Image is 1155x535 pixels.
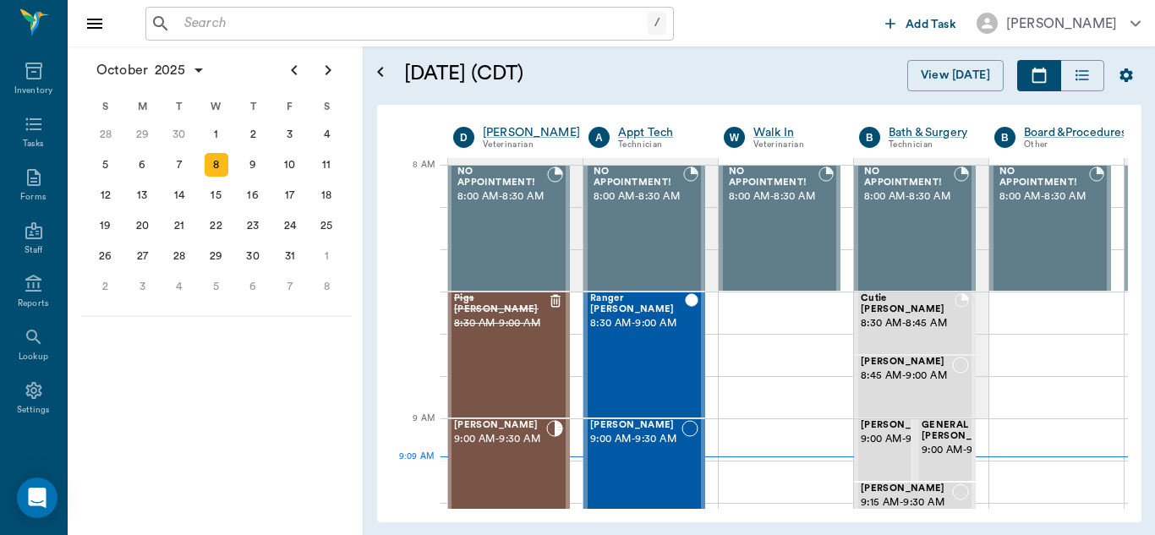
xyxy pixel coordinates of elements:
div: Saturday, November 8, 2025 [315,275,338,298]
div: Wednesday, October 22, 2025 [205,214,228,237]
div: BOOKED, 8:00 AM - 8:30 AM [719,165,840,292]
div: Sunday, October 26, 2025 [94,244,118,268]
h5: [DATE] (CDT) [404,60,709,87]
span: 9:00 AM - 9:15 AM [922,442,1006,459]
div: Friday, October 10, 2025 [278,153,302,177]
div: Monday, October 6, 2025 [130,153,154,177]
div: Sunday, October 12, 2025 [94,183,118,207]
div: Monday, September 29, 2025 [130,123,154,146]
div: B [859,127,880,148]
div: Other [1024,138,1127,152]
a: [PERSON_NAME] [483,124,580,141]
span: [PERSON_NAME] [590,420,682,431]
div: Friday, November 7, 2025 [278,275,302,298]
div: Thursday, October 23, 2025 [241,214,265,237]
div: Thursday, October 2, 2025 [241,123,265,146]
span: NO APPOINTMENT! [457,167,547,188]
div: Technician [618,138,698,152]
div: Tuesday, November 4, 2025 [167,275,191,298]
div: BOOKED, 8:00 AM - 8:30 AM [854,165,976,292]
span: 9:00 AM - 9:30 AM [590,431,682,448]
div: Monday, October 20, 2025 [130,214,154,237]
div: T [161,94,198,119]
div: Thursday, October 9, 2025 [241,153,265,177]
div: A [588,127,610,148]
span: NO APPOINTMENT! [999,167,1089,188]
a: Appt Tech [618,124,698,141]
span: 8:00 AM - 8:30 AM [457,188,547,205]
div: 9 AM [391,410,435,452]
a: Board &Procedures [1024,124,1127,141]
span: [PERSON_NAME] [861,357,952,368]
div: Sunday, October 19, 2025 [94,214,118,237]
button: Next page [311,53,345,87]
div: Reports [18,298,49,310]
span: Ranger [PERSON_NAME] [590,293,685,315]
span: October [93,58,151,82]
div: Monday, October 13, 2025 [130,183,154,207]
div: Tuesday, September 30, 2025 [167,123,191,146]
span: NO APPOINTMENT! [864,167,954,188]
span: 8:00 AM - 8:30 AM [999,188,1089,205]
div: [PERSON_NAME] [1006,14,1117,34]
input: Search [178,12,648,35]
div: Saturday, October 11, 2025 [315,153,338,177]
div: Friday, October 24, 2025 [278,214,302,237]
div: Staff [25,244,42,257]
div: BOOKED, 8:00 AM - 8:30 AM [989,165,1111,292]
div: Veterinarian [753,138,834,152]
span: NO APPOINTMENT! [729,167,818,188]
div: Friday, October 31, 2025 [278,244,302,268]
button: October2025 [88,53,214,87]
span: [PERSON_NAME] [861,420,945,431]
span: [PERSON_NAME] [861,483,952,494]
div: BOOKED, 8:00 AM - 8:30 AM [447,165,570,292]
div: Forms [20,191,46,204]
span: Cutie [PERSON_NAME] [861,293,955,315]
a: Walk In [753,124,834,141]
div: S [87,94,124,119]
div: Friday, October 3, 2025 [278,123,302,146]
div: T [234,94,271,119]
div: Tuesday, October 14, 2025 [167,183,191,207]
button: Close drawer [78,7,112,41]
span: NO APPOINTMENT! [594,167,683,188]
button: Open calendar [370,40,391,105]
div: BOOKED, 8:30 AM - 8:45 AM [854,292,976,355]
div: Sunday, October 5, 2025 [94,153,118,177]
div: BOOKED, 8:00 AM - 8:30 AM [583,165,705,292]
div: CHECKED_OUT, 8:30 AM - 9:00 AM [583,292,705,418]
div: Saturday, October 25, 2025 [315,214,338,237]
div: CHECKED_IN, 9:00 AM - 9:15 AM [854,418,915,482]
span: 2025 [151,58,189,82]
span: [PERSON_NAME] [454,420,546,431]
div: F [271,94,309,119]
button: Add Task [879,8,963,39]
div: Tuesday, October 21, 2025 [167,214,191,237]
div: Tuesday, October 7, 2025 [167,153,191,177]
div: Today, Wednesday, October 8, 2025 [205,153,228,177]
button: [PERSON_NAME] [963,8,1154,39]
span: 8:30 AM - 9:00 AM [590,315,685,332]
span: 8:30 AM - 8:45 AM [861,315,955,332]
span: GENERAL [PERSON_NAME] [922,420,1006,442]
div: W [198,94,235,119]
span: 8:45 AM - 9:00 AM [861,368,952,385]
span: 8:00 AM - 8:30 AM [864,188,954,205]
div: W [724,127,745,148]
div: Wednesday, October 29, 2025 [205,244,228,268]
div: Veterinarian [483,138,580,152]
div: Open Intercom Messenger [17,478,57,518]
div: Lookup [19,351,48,363]
div: Tasks [23,138,44,150]
div: Thursday, November 6, 2025 [241,275,265,298]
div: NOT_CONFIRMED, 9:00 AM - 9:15 AM [915,418,976,482]
a: Bath & Surgery [889,124,969,141]
div: NOT_CONFIRMED, 8:45 AM - 9:00 AM [854,355,976,418]
div: CANCELED, 8:30 AM - 9:00 AM [447,292,570,418]
div: Technician [889,138,969,152]
button: View [DATE] [907,60,1004,91]
div: Thursday, October 30, 2025 [241,244,265,268]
